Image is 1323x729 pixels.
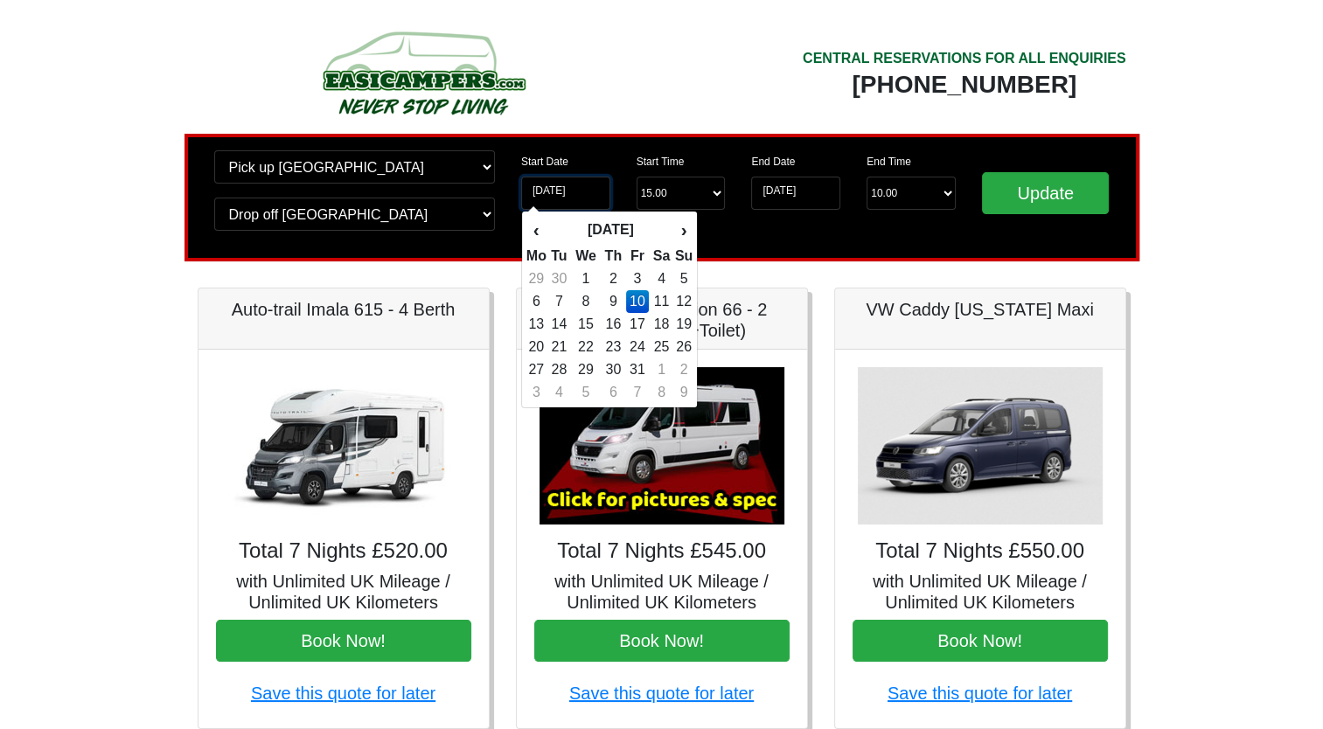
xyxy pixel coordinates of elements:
[649,336,674,358] td: 25
[534,571,790,613] h5: with Unlimited UK Mileage / Unlimited UK Kilometers
[626,313,650,336] td: 17
[982,172,1110,214] input: Update
[526,336,547,358] td: 20
[674,215,693,245] th: ›
[526,245,547,267] th: Mo
[571,313,601,336] td: 15
[547,267,571,290] td: 30
[858,367,1103,524] img: VW Caddy California Maxi
[571,245,601,267] th: We
[534,620,790,662] button: Book Now!
[221,367,466,524] img: Auto-trail Imala 615 - 4 Berth
[526,313,547,336] td: 13
[888,684,1072,703] a: Save this quote for later
[751,177,840,210] input: Return Date
[674,313,693,336] td: 19
[674,267,693,290] td: 5
[803,48,1126,69] div: CENTRAL RESERVATIONS FOR ALL ENQUIRIES
[674,245,693,267] th: Su
[626,267,650,290] td: 3
[601,336,626,358] td: 23
[547,336,571,358] td: 21
[674,358,693,381] td: 2
[867,154,911,170] label: End Time
[626,336,650,358] td: 24
[626,381,650,404] td: 7
[216,538,471,564] h4: Total 7 Nights £520.00
[601,381,626,404] td: 6
[649,245,674,267] th: Sa
[571,358,601,381] td: 29
[626,358,650,381] td: 31
[547,290,571,313] td: 7
[547,245,571,267] th: Tu
[569,684,754,703] a: Save this quote for later
[637,154,685,170] label: Start Time
[674,381,693,404] td: 9
[601,290,626,313] td: 9
[571,290,601,313] td: 8
[601,267,626,290] td: 2
[649,381,674,404] td: 8
[853,571,1108,613] h5: with Unlimited UK Mileage / Unlimited UK Kilometers
[547,313,571,336] td: 14
[571,336,601,358] td: 22
[526,267,547,290] td: 29
[571,381,601,404] td: 5
[526,358,547,381] td: 27
[251,684,435,703] a: Save this quote for later
[649,313,674,336] td: 18
[803,69,1126,101] div: [PHONE_NUMBER]
[853,299,1108,320] h5: VW Caddy [US_STATE] Maxi
[216,571,471,613] h5: with Unlimited UK Mileage / Unlimited UK Kilometers
[626,290,650,313] td: 10
[526,215,547,245] th: ‹
[216,299,471,320] h5: Auto-trail Imala 615 - 4 Berth
[547,358,571,381] td: 28
[521,177,610,210] input: Start Date
[601,313,626,336] td: 16
[674,336,693,358] td: 26
[853,538,1108,564] h4: Total 7 Nights £550.00
[547,381,571,404] td: 4
[257,24,589,121] img: campers-checkout-logo.png
[751,154,795,170] label: End Date
[540,367,784,524] img: Auto-Trail Expedition 66 - 2 Berth (Shower+Toilet)
[649,358,674,381] td: 1
[649,267,674,290] td: 4
[526,290,547,313] td: 6
[601,245,626,267] th: Th
[534,538,790,564] h4: Total 7 Nights £545.00
[601,358,626,381] td: 30
[571,267,601,290] td: 1
[674,290,693,313] td: 12
[649,290,674,313] td: 11
[521,154,568,170] label: Start Date
[526,381,547,404] td: 3
[853,620,1108,662] button: Book Now!
[626,245,650,267] th: Fr
[216,620,471,662] button: Book Now!
[547,215,674,245] th: [DATE]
